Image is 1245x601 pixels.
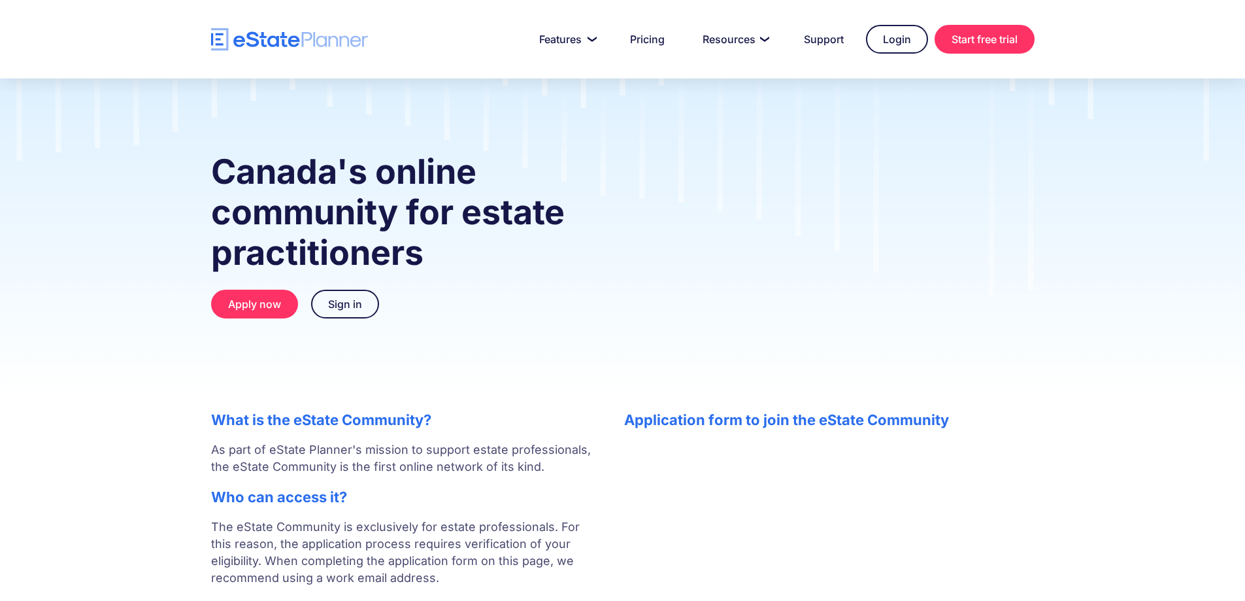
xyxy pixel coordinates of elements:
a: Apply now [211,290,298,318]
h2: What is the eState Community? [211,411,598,428]
h2: Application form to join the eState Community [624,411,1035,428]
a: home [211,28,368,51]
h2: Who can access it? [211,489,598,506]
a: Login [866,25,928,54]
a: Sign in [311,290,379,318]
a: Pricing [614,26,680,52]
a: Features [523,26,608,52]
a: Support [788,26,859,52]
a: Resources [687,26,782,52]
a: Start free trial [935,25,1035,54]
p: As part of eState Planner's mission to support estate professionals, the eState Community is the ... [211,441,598,475]
strong: Canada's online community for estate practitioners [211,151,565,273]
